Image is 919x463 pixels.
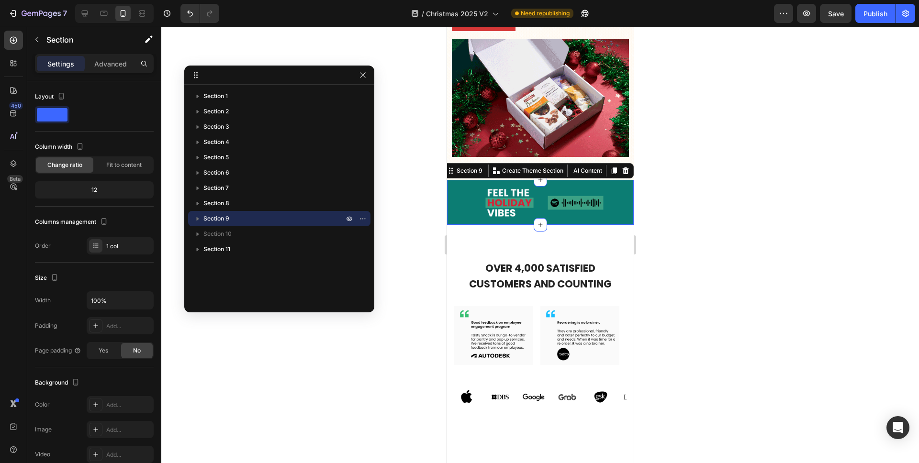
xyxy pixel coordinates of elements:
[203,229,232,239] span: Section 10
[35,296,51,305] div: Width
[106,242,151,251] div: 1 col
[175,358,199,382] img: Alt Image
[422,9,424,19] span: /
[203,244,230,254] span: Section 11
[175,358,199,382] a: Image Title
[180,4,219,23] div: Undo/Redo
[203,122,229,132] span: Section 3
[47,59,74,69] p: Settings
[35,216,110,229] div: Columns management
[35,346,81,355] div: Page padding
[99,346,108,355] span: Yes
[133,346,141,355] span: No
[855,4,896,23] button: Publish
[35,242,51,250] div: Order
[203,91,228,101] span: Section 1
[35,425,52,434] div: Image
[35,376,81,389] div: Background
[87,292,153,309] input: Auto
[426,9,488,19] span: Christmas 2025 V2
[447,27,634,463] iframe: Design area
[46,34,125,45] p: Section
[203,214,229,223] span: Section 9
[106,161,142,169] span: Fit to content
[35,272,60,285] div: Size
[35,321,57,330] div: Padding
[828,10,844,18] span: Save
[106,401,151,409] div: Add...
[35,141,86,154] div: Column width
[94,59,127,69] p: Advanced
[203,168,229,177] span: Section 6
[8,435,54,445] span: Add section
[106,426,151,434] div: Add...
[203,107,229,116] span: Section 2
[35,450,50,459] div: Video
[9,102,23,110] div: 450
[37,183,152,197] div: 12
[35,400,50,409] div: Color
[4,4,71,23] button: 7
[106,451,151,459] div: Add...
[820,4,852,23] button: Save
[203,137,229,147] span: Section 4
[47,161,82,169] span: Change ratio
[863,9,887,19] div: Publish
[7,175,23,183] div: Beta
[63,8,67,19] p: 7
[886,416,909,439] div: Open Intercom Messenger
[521,9,570,18] span: Need republishing
[203,198,229,208] span: Section 8
[203,153,229,162] span: Section 5
[35,90,67,103] div: Layout
[106,322,151,331] div: Add...
[203,183,229,193] span: Section 7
